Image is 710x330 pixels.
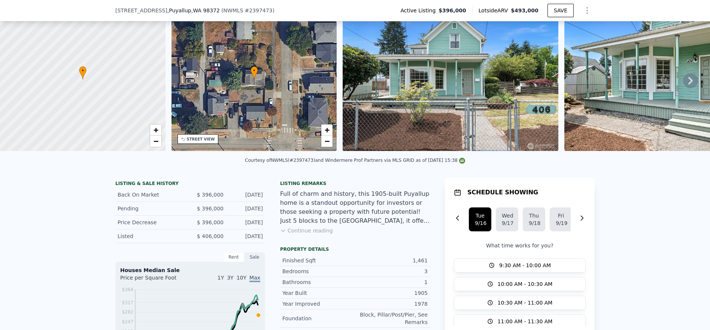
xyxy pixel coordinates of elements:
span: 10:30 AM - 11:00 AM [498,299,553,306]
span: , Puyallup [167,7,220,14]
span: − [325,136,330,146]
span: 11:00 AM - 11:30 AM [498,318,553,325]
div: 1905 [355,289,428,297]
div: STREET VIEW [187,136,215,142]
div: Listed [118,232,184,240]
button: SAVE [547,4,574,17]
span: , WA 98372 [191,7,220,13]
div: ( ) [221,7,274,14]
div: Fri [556,212,566,219]
span: Active Listing [400,7,439,14]
button: Continue reading [280,227,333,234]
div: Property details [280,246,430,252]
div: Thu [529,212,539,219]
span: Max [249,275,260,282]
div: [DATE] [230,191,263,198]
div: Year Improved [282,300,355,308]
button: 9:30 AM - 10:00 AM [454,258,586,272]
span: $ 396,000 [197,192,224,198]
span: + [153,125,158,135]
div: Price per Square Foot [120,274,190,286]
button: Thu9/18 [523,207,545,231]
div: Full of charm and history, this 1905-built Puyallup home is a standout opportunity for investors ... [280,189,430,225]
img: NWMLS Logo [459,158,465,164]
a: Zoom out [150,136,161,147]
div: Foundation [282,315,355,322]
div: Tue [475,212,485,219]
div: 9/18 [529,219,539,227]
span: $396,000 [439,7,466,14]
span: 3Y [227,275,233,281]
tspan: $247 [122,319,133,324]
div: LISTING & SALE HISTORY [115,181,265,188]
span: $ 396,000 [197,206,224,212]
button: Fri9/19 [550,207,572,231]
a: Zoom out [321,136,333,147]
div: [DATE] [230,232,263,240]
button: Wed9/17 [496,207,518,231]
div: • [251,66,258,79]
span: − [153,136,158,146]
img: Sale: 149637447 Parcel: 100630957 [343,7,558,151]
button: Show Options [580,3,595,18]
a: Zoom in [321,124,333,136]
span: 10:00 AM - 10:30 AM [498,280,553,288]
div: 1 [355,278,428,286]
tspan: $364 [122,287,133,292]
span: 10Y [237,275,246,281]
span: $ 396,000 [197,219,224,225]
div: Listing remarks [280,181,430,186]
span: [STREET_ADDRESS] [115,7,167,14]
button: 10:00 AM - 10:30 AM [454,277,586,291]
span: # 2397473 [245,7,272,13]
div: Block, Pillar/Post/Pier, See Remarks [355,311,428,326]
div: 1978 [355,300,428,308]
span: NWMLS [223,7,243,13]
div: [DATE] [230,205,263,212]
div: Price Decrease [118,219,184,226]
div: Houses Median Sale [120,266,260,274]
span: • [251,67,258,74]
h1: SCHEDULE SHOWING [467,188,538,197]
div: 9/16 [475,219,485,227]
div: Pending [118,205,184,212]
div: Bedrooms [282,268,355,275]
div: 3 [355,268,428,275]
div: Sale [244,252,265,262]
span: $ 406,000 [197,233,224,239]
span: $493,000 [511,7,538,13]
div: [DATE] [230,219,263,226]
span: 1Y [218,275,224,281]
span: 9:30 AM - 10:00 AM [499,262,551,269]
div: 9/19 [556,219,566,227]
button: 11:00 AM - 11:30 AM [454,314,586,329]
div: Year Built [282,289,355,297]
span: • [79,67,87,74]
div: Wed [502,212,512,219]
button: Tue9/16 [469,207,491,231]
a: Zoom in [150,124,161,136]
button: 10:30 AM - 11:00 AM [454,296,586,310]
div: 1,461 [355,257,428,264]
span: Lotside ARV [479,7,511,14]
div: Back On Market [118,191,184,198]
div: Bathrooms [282,278,355,286]
div: Rent [223,252,244,262]
tspan: $282 [122,309,133,315]
span: + [325,125,330,135]
p: What time works for you? [454,242,586,249]
div: Courtesy of NWMLS (#2397473) and Windermere Prof Partners via MLS GRID as of [DATE] 15:38 [245,158,465,163]
tspan: $317 [122,300,133,305]
div: • [79,66,87,79]
div: 9/17 [502,219,512,227]
div: Finished Sqft [282,257,355,264]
